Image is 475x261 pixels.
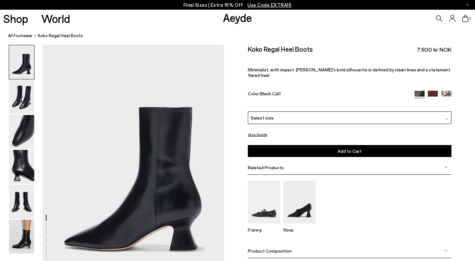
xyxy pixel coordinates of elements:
[248,67,451,78] p: Minimalist, with impact. [PERSON_NAME]'s bold silhouette is defined by clean lines and a statemen...
[8,27,475,45] nav: breadcrumb
[9,45,34,79] img: Koko Regal Heel Boots - Image 1
[248,165,284,170] span: Related Products
[338,148,362,154] span: Add to Cart
[445,249,448,252] img: svg%3E
[9,220,34,254] img: Koko Regal Heel Boots - Image 6
[41,13,70,24] a: World
[260,91,281,96] span: Black Calf
[445,166,448,169] img: svg%3E
[469,17,472,20] span: 0
[417,46,451,54] span: 7.500 kr NOK
[462,15,469,22] a: 0
[223,11,252,24] a: Aeyde
[251,114,274,121] span: Select size
[3,13,28,24] a: Shop
[248,145,451,157] button: Add to Cart
[9,80,34,114] img: Koko Regal Heel Boots - Image 2
[38,32,83,39] span: Koko Regal Heel Boots
[9,185,34,219] img: Koko Regal Heel Boots - Image 5
[184,1,292,9] p: Final Sizes | Extra 15% Off
[248,227,280,233] p: Franny
[248,181,280,224] img: Franny Double-Strap Flats
[9,115,34,149] img: Koko Regal Heel Boots - Image 3
[283,227,316,233] p: Nova
[9,150,34,184] img: Koko Regal Heel Boots - Image 4
[248,219,280,233] a: Franny Double-Strap Flats Franny
[248,2,291,8] span: Navigate to /collections/ss25-final-sizes
[8,32,33,39] a: All Footwear
[248,130,267,139] button: Size Guide
[283,181,316,224] img: Nova Regal Pumps
[445,117,449,120] img: svg%3E
[248,91,408,98] div: Color:
[283,219,316,233] a: Nova Regal Pumps Nova
[248,45,313,53] h2: Koko Regal Heel Boots
[248,248,292,254] span: Product Composition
